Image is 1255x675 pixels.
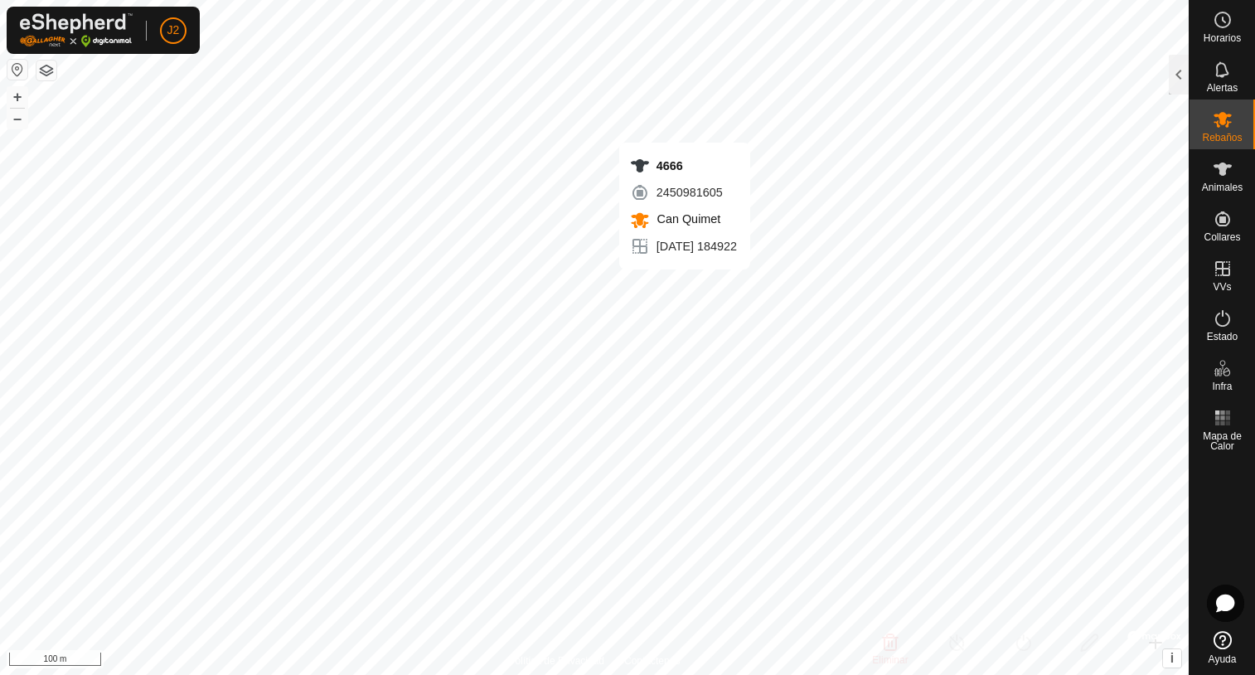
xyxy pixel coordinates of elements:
span: Estado [1207,332,1238,342]
button: i [1163,649,1181,668]
span: Rebaños [1202,133,1242,143]
img: Logo Gallagher [20,13,133,47]
button: Capas del Mapa [36,61,56,80]
span: Animales [1202,182,1243,192]
div: 4666 [630,156,737,176]
button: – [7,109,27,129]
span: Horarios [1204,33,1241,43]
span: VVs [1213,282,1231,292]
span: Infra [1212,381,1232,391]
span: Can Quimet [653,212,721,226]
a: Ayuda [1190,624,1255,671]
span: Collares [1204,232,1240,242]
span: i [1170,651,1174,665]
button: + [7,87,27,107]
span: Mapa de Calor [1194,431,1251,451]
button: Restablecer Mapa [7,60,27,80]
span: J2 [167,22,180,39]
a: Contáctenos [624,653,680,668]
div: [DATE] 184922 [630,236,737,256]
span: Alertas [1207,83,1238,93]
div: 2450981605 [630,182,737,202]
span: Ayuda [1209,654,1237,664]
a: Política de Privacidad [509,653,604,668]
